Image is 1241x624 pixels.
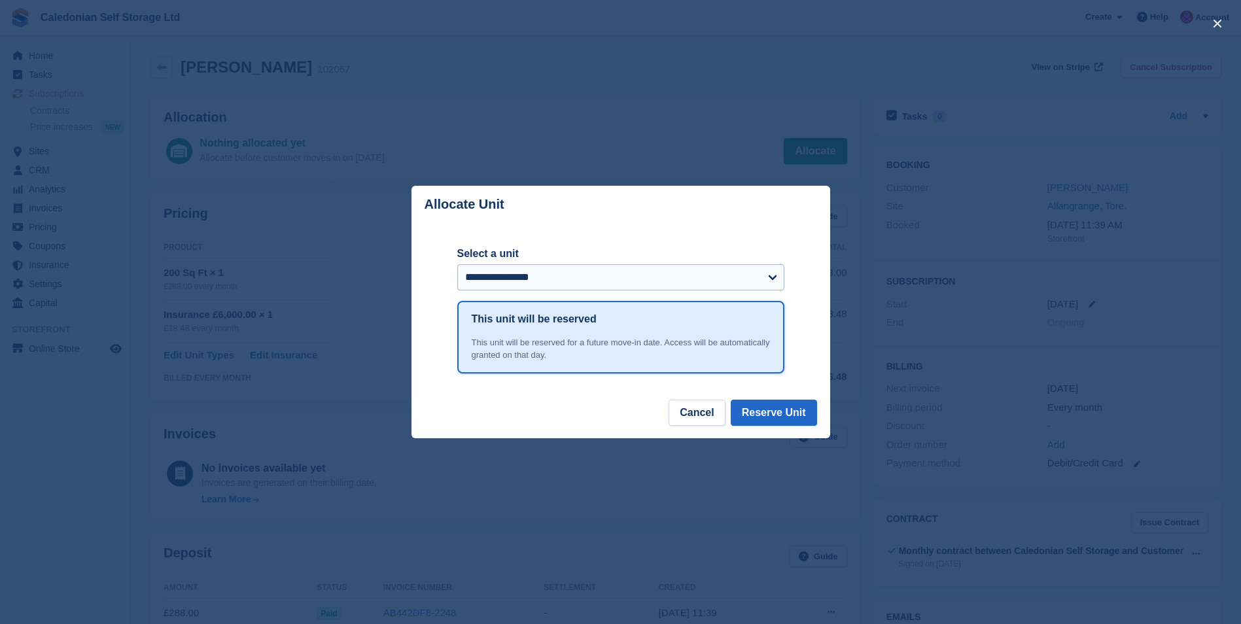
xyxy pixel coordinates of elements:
[1207,13,1228,34] button: close
[457,246,784,262] label: Select a unit
[669,400,725,426] button: Cancel
[425,197,504,212] p: Allocate Unit
[731,400,817,426] button: Reserve Unit
[472,311,597,327] h1: This unit will be reserved
[472,336,770,362] div: This unit will be reserved for a future move-in date. Access will be automatically granted on tha...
